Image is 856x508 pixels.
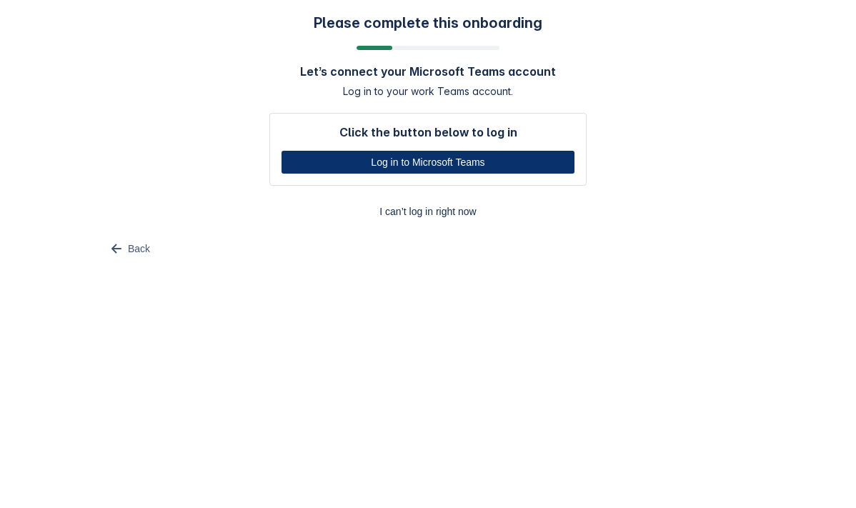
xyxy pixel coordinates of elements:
[278,200,578,223] span: I can’t log in right now
[339,125,517,139] h4: Click the button below to log in
[343,84,513,99] span: Log in to your work Teams account.
[300,64,556,79] h4: Let’s connect your Microsoft Teams account
[290,151,566,174] span: Log in to Microsoft Teams
[269,200,587,223] button: I can’t log in right now
[314,14,542,31] h3: Please complete this onboarding
[128,237,150,260] span: Back
[99,237,159,260] button: Back
[282,151,574,174] button: Log in to Microsoft Teams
